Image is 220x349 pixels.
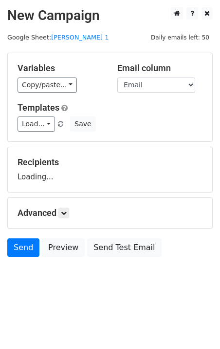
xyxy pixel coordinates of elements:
[18,102,59,113] a: Templates
[42,238,85,257] a: Preview
[51,34,109,41] a: [PERSON_NAME] 1
[18,208,202,218] h5: Advanced
[87,238,161,257] a: Send Test Email
[7,34,109,41] small: Google Sheet:
[18,78,77,93] a: Copy/paste...
[18,157,202,182] div: Loading...
[7,238,39,257] a: Send
[18,63,103,74] h5: Variables
[147,34,213,41] a: Daily emails left: 50
[70,116,95,132] button: Save
[147,32,213,43] span: Daily emails left: 50
[117,63,202,74] h5: Email column
[18,157,202,168] h5: Recipients
[7,7,213,24] h2: New Campaign
[18,116,55,132] a: Load...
